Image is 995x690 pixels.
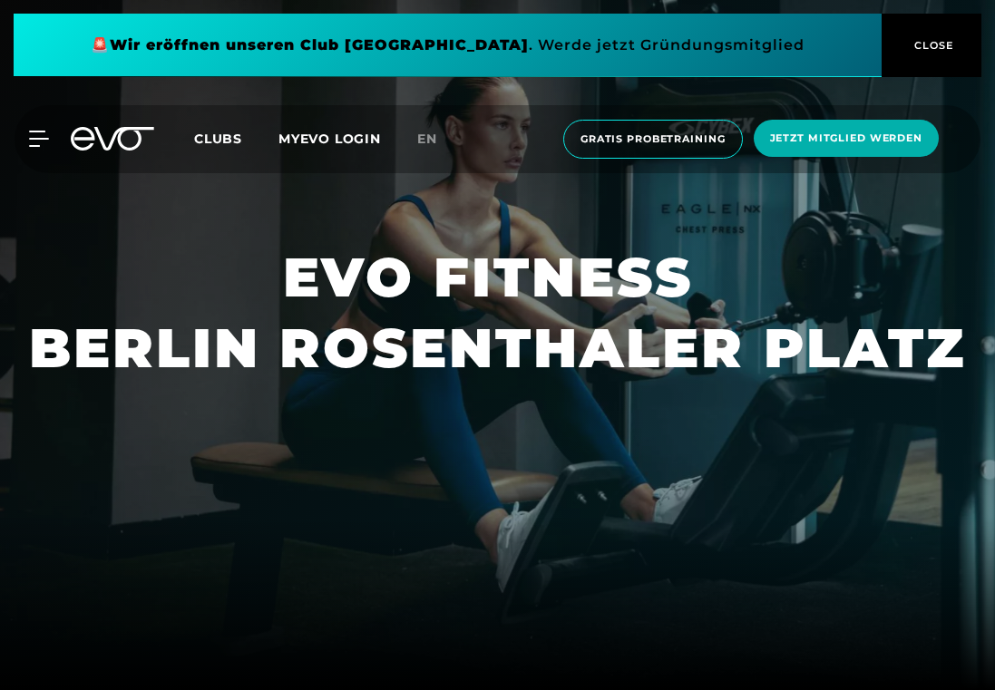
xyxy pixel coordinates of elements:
[194,131,242,147] span: Clubs
[29,242,966,384] h1: EVO FITNESS BERLIN ROSENTHALER PLATZ
[580,131,726,147] span: Gratis Probetraining
[194,130,278,147] a: Clubs
[417,131,437,147] span: en
[558,120,748,159] a: Gratis Probetraining
[278,131,381,147] a: MYEVO LOGIN
[770,131,922,146] span: Jetzt Mitglied werden
[748,120,944,159] a: Jetzt Mitglied werden
[910,37,954,53] span: CLOSE
[882,14,981,77] button: CLOSE
[417,129,459,150] a: en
